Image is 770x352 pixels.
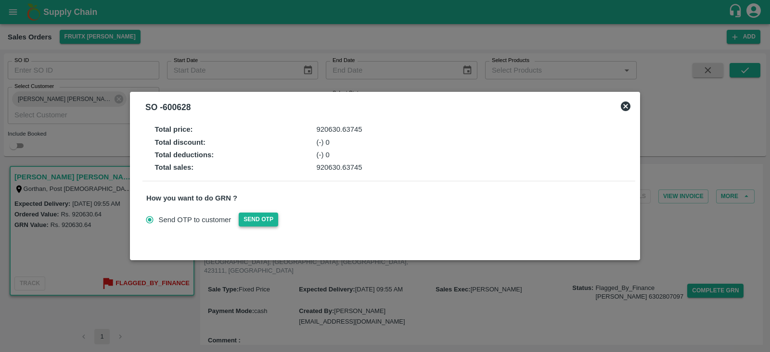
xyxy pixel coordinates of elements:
span: 920630.63745 [317,126,362,133]
span: (-) 0 [317,151,330,159]
span: Send OTP to customer [159,214,231,225]
strong: How you want to do GRN ? [146,194,237,202]
button: Send OTP [239,213,278,226]
strong: Total price : [155,126,193,133]
div: SO - 600628 [145,101,191,114]
strong: Total deductions : [155,151,214,159]
span: 920630.63745 [317,163,362,171]
span: (-) 0 [317,138,330,146]
strong: Total discount : [155,138,205,146]
strong: Total sales : [155,163,194,171]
